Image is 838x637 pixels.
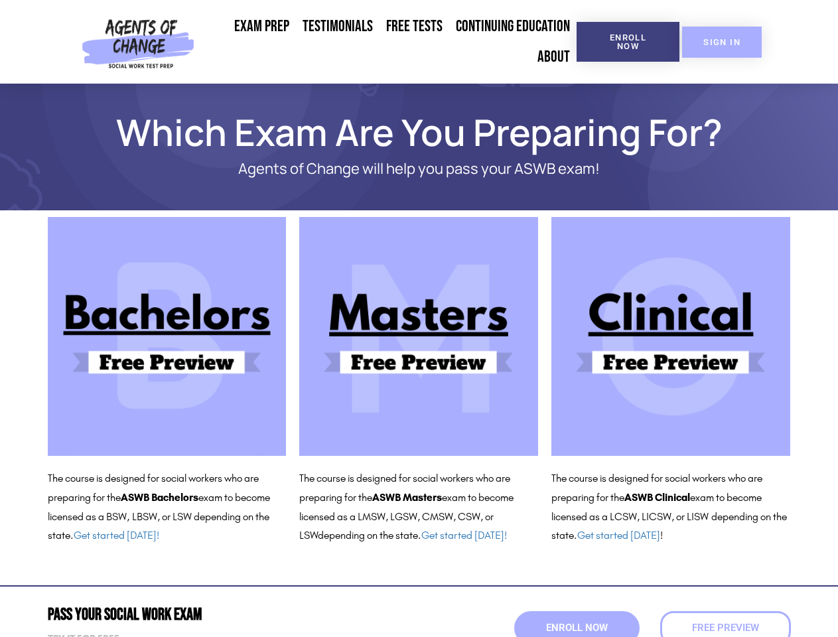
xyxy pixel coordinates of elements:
a: About [531,42,577,72]
a: Get started [DATE]! [74,529,159,541]
span: . ! [574,529,663,541]
span: depending on the state. [318,529,507,541]
nav: Menu [200,11,577,72]
p: The course is designed for social workers who are preparing for the exam to become licensed as a ... [48,469,287,545]
a: Testimonials [296,11,380,42]
h2: Pass Your Social Work Exam [48,606,413,623]
p: The course is designed for social workers who are preparing for the exam to become licensed as a ... [299,469,538,545]
a: Free Tests [380,11,449,42]
b: ASWB Clinical [624,491,690,504]
a: Continuing Education [449,11,577,42]
a: SIGN IN [682,27,762,58]
b: ASWB Bachelors [121,491,198,504]
h1: Which Exam Are You Preparing For? [41,117,798,147]
a: Exam Prep [228,11,296,42]
span: Enroll Now [546,623,608,633]
span: Enroll Now [598,33,658,50]
span: Free Preview [692,623,759,633]
a: Get started [DATE] [577,529,660,541]
a: Enroll Now [577,22,679,62]
b: ASWB Masters [372,491,442,504]
p: The course is designed for social workers who are preparing for the exam to become licensed as a ... [551,469,790,545]
a: Get started [DATE]! [421,529,507,541]
p: Agents of Change will help you pass your ASWB exam! [94,161,744,177]
span: SIGN IN [703,38,740,46]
